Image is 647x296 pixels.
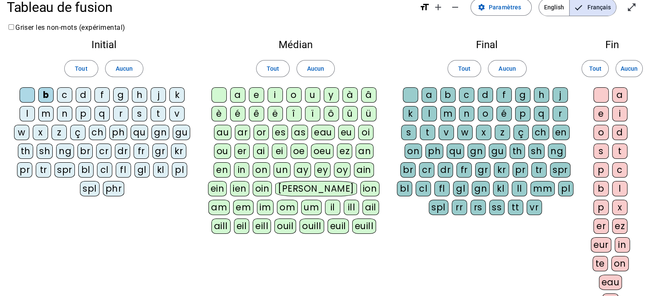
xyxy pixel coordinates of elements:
[403,106,418,121] div: k
[314,162,331,178] div: ey
[400,162,416,178] div: br
[476,125,491,140] div: x
[208,200,230,215] div: am
[527,200,542,215] div: vr
[420,125,435,140] div: t
[113,106,128,121] div: r
[234,218,250,234] div: eil
[478,87,493,103] div: d
[57,87,72,103] div: c
[334,162,351,178] div: oy
[405,144,422,159] div: on
[467,144,485,159] div: gn
[56,144,74,159] div: ng
[113,87,128,103] div: g
[496,87,512,103] div: f
[488,60,526,77] button: Aucun
[305,87,320,103] div: u
[324,106,339,121] div: ô
[105,60,143,77] button: Aucun
[151,106,166,121] div: t
[593,200,609,215] div: p
[515,87,530,103] div: g
[593,144,609,159] div: s
[169,87,185,103] div: k
[534,106,549,121] div: q
[77,144,93,159] div: br
[440,87,456,103] div: b
[453,181,468,196] div: gl
[94,106,110,121] div: q
[447,60,481,77] button: Tout
[132,106,147,121] div: s
[615,237,630,253] div: in
[459,87,474,103] div: c
[172,162,187,178] div: pl
[57,106,72,121] div: n
[591,237,611,253] div: eur
[268,87,283,103] div: i
[338,125,355,140] div: eu
[612,106,627,121] div: i
[534,87,549,103] div: h
[397,40,577,50] h2: Final
[499,63,516,74] span: Aucun
[593,125,609,140] div: o
[531,162,547,178] div: tr
[233,200,254,215] div: em
[352,218,376,234] div: euill
[612,87,627,103] div: a
[299,218,324,234] div: ouill
[153,162,168,178] div: kl
[33,125,48,140] div: x
[274,162,291,178] div: un
[286,106,302,121] div: î
[528,144,544,159] div: sh
[422,87,437,103] div: a
[171,144,186,159] div: kr
[450,2,460,12] mat-icon: remove
[253,218,271,234] div: eill
[76,87,91,103] div: d
[78,162,94,178] div: bl
[115,144,130,159] div: dr
[134,144,149,159] div: fr
[553,106,568,121] div: r
[456,162,472,178] div: fr
[132,87,147,103] div: h
[131,125,148,140] div: qu
[173,125,190,140] div: gu
[627,2,637,12] mat-icon: open_in_full
[419,162,434,178] div: cr
[214,125,231,140] div: au
[75,63,87,74] span: Tout
[230,87,245,103] div: a
[356,144,373,159] div: an
[342,87,358,103] div: à
[311,144,334,159] div: oeu
[256,60,290,77] button: Tout
[96,144,111,159] div: cr
[612,144,627,159] div: t
[447,144,464,159] div: qu
[14,40,194,50] h2: Initial
[134,162,150,178] div: gl
[38,106,54,121] div: m
[325,200,340,215] div: il
[612,162,627,178] div: c
[51,125,67,140] div: z
[593,162,609,178] div: p
[234,144,250,159] div: er
[438,162,453,178] div: dr
[472,181,490,196] div: gn
[422,106,437,121] div: l
[612,181,627,196] div: l
[328,218,349,234] div: euil
[211,106,227,121] div: è
[550,162,570,178] div: spr
[489,200,504,215] div: ss
[116,63,133,74] span: Aucun
[439,125,454,140] div: v
[616,60,643,77] button: Aucun
[429,200,448,215] div: spl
